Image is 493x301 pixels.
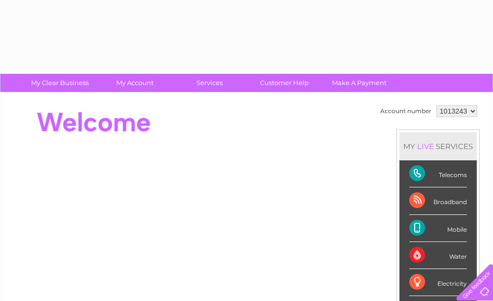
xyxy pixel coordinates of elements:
td: Account number [378,103,434,120]
a: Make A Payment [319,74,400,92]
div: Telecoms [409,160,467,187]
div: Water [409,242,467,269]
a: My Clear Business [19,74,100,92]
div: MY SERVICES [399,132,477,160]
div: Electricity [409,269,467,296]
a: My Account [94,74,175,92]
div: Broadband [409,187,467,214]
a: Customer Help [244,74,325,92]
a: Services [169,74,250,92]
div: Mobile [409,215,467,242]
div: LIVE [415,142,436,151]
